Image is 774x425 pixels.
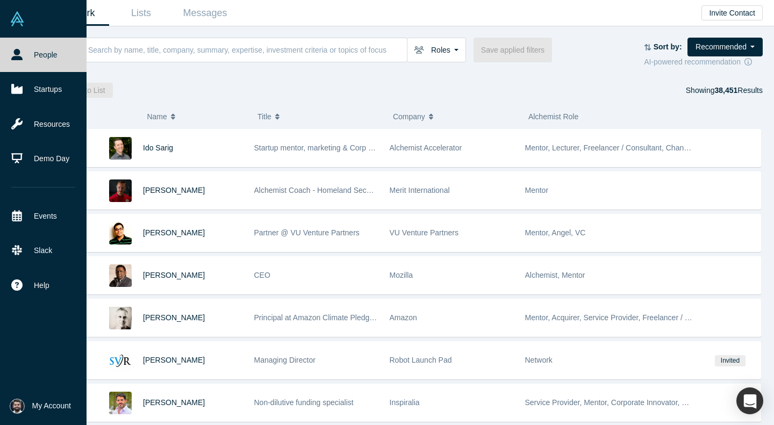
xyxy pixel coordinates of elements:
span: Help [34,280,49,291]
a: [PERSON_NAME] [143,313,205,322]
span: Alchemist Coach - Homeland Security and Defense [254,186,426,195]
input: Search by name, title, company, summary, expertise, investment criteria or topics of focus [87,37,407,62]
button: Save applied filters [474,38,552,62]
div: Showing [686,83,763,98]
button: Recommended [687,38,763,56]
span: Amazon [390,313,417,322]
button: My Account [10,399,71,414]
button: Company [393,105,517,128]
span: Partner @ VU Venture Partners [254,228,360,237]
img: Alchemist Vault Logo [10,11,25,26]
a: [PERSON_NAME] [143,356,205,364]
button: Invite Contact [701,5,763,20]
img: Carson Yoder's Profile Image [109,392,132,414]
span: Alchemist Accelerator [390,143,462,152]
span: Service Provider, Mentor, Corporate Innovator, Channel Partner [525,398,737,407]
span: Results [714,86,763,95]
a: Messages [173,1,237,26]
img: Ido Sarig's Profile Image [109,137,132,160]
span: CEO [254,271,270,279]
button: Name [147,105,246,128]
strong: 38,451 [714,86,737,95]
span: Managing Director [254,356,316,364]
img: Andra Keay's Profile Image [109,349,132,372]
img: Austin Burson's Profile Image [109,179,132,202]
span: Mentor [525,186,549,195]
a: [PERSON_NAME] [143,398,205,407]
span: Title [257,105,271,128]
span: Company [393,105,425,128]
span: Network [525,356,553,364]
img: Nick Ellis's Profile Image [109,307,132,329]
span: Principal at Amazon Climate Pledge Fund [254,313,393,322]
span: Inspiralia [390,398,420,407]
button: Add to List [62,83,113,98]
span: Name [147,105,167,128]
span: Alchemist Role [528,112,578,121]
span: Startup mentor, marketing & Corp Dev executive [254,143,415,152]
a: Ido Sarig [143,143,173,152]
span: Alchemist, Mentor [525,271,585,279]
div: AI-powered recommendation [644,56,763,68]
button: Roles [407,38,466,62]
span: Non-dilutive funding specialist [254,398,354,407]
span: Mozilla [390,271,413,279]
img: Aakash Jain's Profile Image [109,222,132,244]
img: John Joseph's Profile Image [109,264,132,287]
span: Robot Launch Pad [390,356,452,364]
span: Mentor, Angel, VC [525,228,586,237]
a: Lists [109,1,173,26]
button: Title [257,105,382,128]
span: VU Venture Partners [390,228,458,237]
strong: Sort by: [654,42,682,51]
a: [PERSON_NAME] [143,228,205,237]
span: Invited [715,355,745,366]
a: [PERSON_NAME] [143,186,205,195]
img: Rafi Wadan's Account [10,399,25,414]
span: My Account [32,400,71,412]
span: Merit International [390,186,450,195]
a: [PERSON_NAME] [143,271,205,279]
